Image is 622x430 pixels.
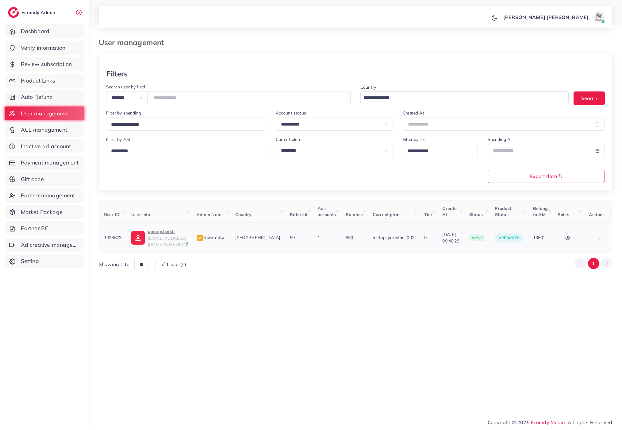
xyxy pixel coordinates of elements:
span: Verify information [21,44,66,52]
a: Setting [5,254,84,268]
span: Ad creative management [21,241,80,249]
input: Search for option [109,120,258,130]
span: Review subscription [21,60,72,68]
a: Auto Refund [5,90,84,104]
a: Gift code [5,172,84,186]
span: Inactive ad account [21,142,71,150]
span: Setting [21,257,39,265]
a: logoEcomdy Admin [8,7,57,18]
h2: Ecomdy Admin [21,10,57,15]
a: Inactive ad account [5,139,84,153]
span: Payment management [21,159,79,167]
span: User management [21,110,68,118]
button: Go to page 1 [588,258,599,269]
a: User management [5,107,84,121]
p: [PERSON_NAME] [PERSON_NAME] [503,14,589,21]
a: Market Package [5,205,84,219]
span: Dashboard [21,27,49,35]
span: Partner BC [21,224,49,232]
a: Verify information [5,41,84,55]
span: Gift code [21,175,44,183]
span: Market Package [21,208,63,216]
a: Ad creative management [5,238,84,252]
a: [PERSON_NAME] [PERSON_NAME]avatar [500,11,607,23]
a: Partner BC [5,221,84,235]
img: logo [8,7,19,18]
div: Search for option [403,144,478,157]
div: Search for option [106,144,266,157]
a: Product Links [5,74,84,88]
span: Partner management [21,192,75,200]
a: ACL management [5,123,84,137]
div: Search for option [360,91,569,104]
a: Payment management [5,156,84,170]
input: Search for option [109,146,258,156]
img: avatar [593,11,605,23]
input: Search for option [405,146,470,156]
span: Product Links [21,77,55,85]
span: ACL management [21,126,67,134]
span: Auto Refund [21,93,53,101]
ul: Pagination [575,258,612,269]
input: Search for option [361,93,561,103]
div: Search for option [106,118,266,131]
a: Dashboard [5,24,84,38]
a: Review subscription [5,57,84,71]
a: Partner management [5,188,84,203]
